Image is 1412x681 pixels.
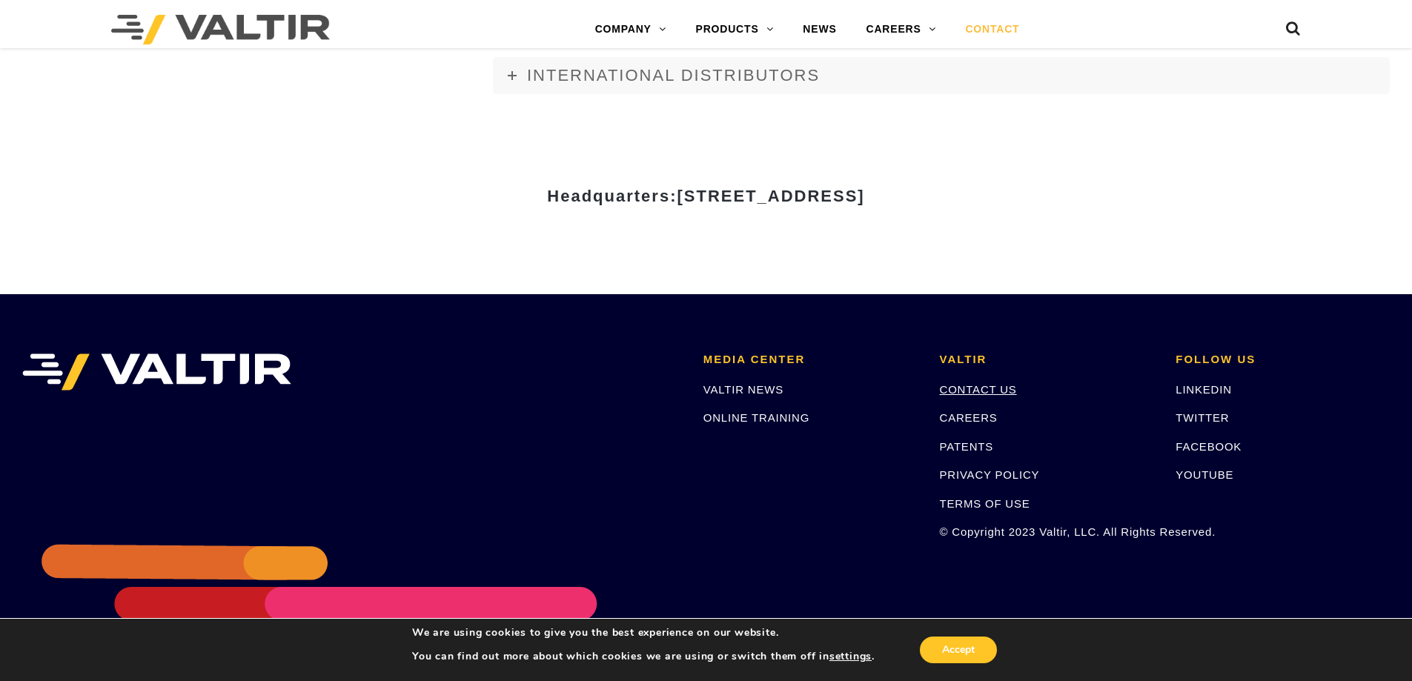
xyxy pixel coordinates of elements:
a: INTERNATIONAL DISTRIBUTORS [493,57,1390,94]
strong: Headquarters: [547,187,864,205]
a: TERMS OF USE [940,497,1030,510]
p: You can find out more about which cookies we are using or switch them off in . [412,650,875,663]
img: VALTIR [22,353,291,391]
a: YOUTUBE [1176,468,1233,481]
a: PRODUCTS [681,15,789,44]
button: settings [829,650,872,663]
a: ONLINE TRAINING [703,411,809,424]
a: CONTACT US [940,383,1017,396]
a: CAREERS [852,15,951,44]
p: We are using cookies to give you the best experience on our website. [412,626,875,640]
a: PATENTS [940,440,994,453]
a: FACEBOOK [1176,440,1242,453]
span: INTERNATIONAL DISTRIBUTORS [527,66,820,84]
a: TWITTER [1176,411,1229,424]
span: [STREET_ADDRESS] [677,187,864,205]
img: Valtir [111,15,330,44]
a: COMPANY [580,15,681,44]
h2: MEDIA CENTER [703,353,918,366]
h2: VALTIR [940,353,1154,366]
a: PRIVACY POLICY [940,468,1040,481]
a: NEWS [788,15,851,44]
a: CONTACT [950,15,1034,44]
h2: FOLLOW US [1176,353,1390,366]
a: CAREERS [940,411,998,424]
a: VALTIR NEWS [703,383,783,396]
p: © Copyright 2023 Valtir, LLC. All Rights Reserved. [940,523,1154,540]
a: LINKEDIN [1176,383,1232,396]
button: Accept [920,637,997,663]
